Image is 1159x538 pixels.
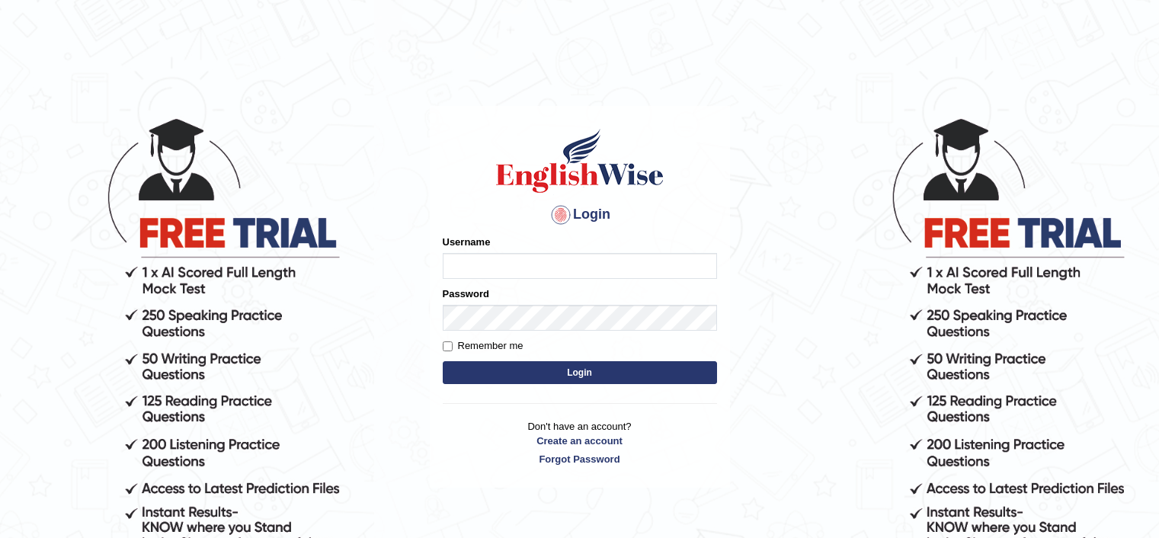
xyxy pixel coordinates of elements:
[443,287,489,301] label: Password
[493,126,667,195] img: Logo of English Wise sign in for intelligent practice with AI
[443,452,717,466] a: Forgot Password
[443,341,453,351] input: Remember me
[443,338,523,354] label: Remember me
[443,235,491,249] label: Username
[443,203,717,227] h4: Login
[443,419,717,466] p: Don't have an account?
[443,361,717,384] button: Login
[443,434,717,448] a: Create an account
